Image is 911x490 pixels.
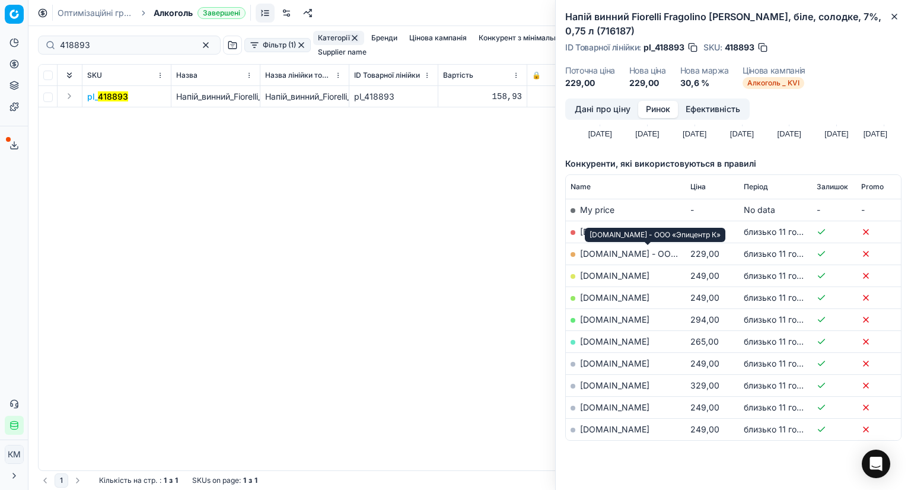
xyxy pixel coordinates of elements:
[580,380,649,390] a: [DOMAIN_NAME]
[175,476,178,485] strong: 1
[744,249,834,259] span: близько 11 годин тому
[686,199,739,221] td: -
[864,129,887,138] text: [DATE]
[690,249,719,259] span: 229,00
[55,473,68,488] button: 1
[580,358,649,368] a: [DOMAIN_NAME]
[580,292,649,303] a: [DOMAIN_NAME]
[703,43,722,52] span: SKU :
[856,199,901,221] td: -
[198,7,246,19] span: Завершені
[443,91,522,103] div: 158,93
[812,199,856,221] td: -
[265,91,344,103] div: Напій_винний_Fiorelli_Fragolino_Bianco,_біле,_солодке,_7%,_0,75_л_(716187)
[861,182,884,192] span: Promo
[690,380,719,390] span: 329,00
[60,39,189,51] input: Пошук по SKU або назві
[690,314,719,324] span: 294,00
[176,71,198,80] span: Назва
[635,129,659,138] text: [DATE]
[192,476,241,485] span: SKUs on page :
[690,402,719,412] span: 249,00
[638,101,678,118] button: Ринок
[690,227,719,237] span: 284,90
[824,129,848,138] text: [DATE]
[38,473,85,488] nav: pagination
[164,476,167,485] strong: 1
[743,66,805,75] dt: Цінова кампанія
[629,66,666,75] dt: Нова ціна
[862,450,890,478] div: Open Intercom Messenger
[71,473,85,488] button: Go to next page
[443,71,473,80] span: Вартість
[580,227,649,237] a: [DOMAIN_NAME]
[154,7,246,19] span: АлкогольЗавершені
[154,7,193,19] span: Алкоголь
[5,446,23,463] span: КM
[744,424,834,434] span: близько 11 годин тому
[58,7,246,19] nav: breadcrumb
[585,228,725,242] div: [DOMAIN_NAME] - ООО «Эпицентр К»
[567,101,638,118] button: Дані про ціну
[244,38,311,52] button: Фільтр (1)
[404,31,472,45] button: Цінова кампанія
[354,71,420,80] span: ID Товарної лінійки
[565,9,902,38] h2: Напій винний Fiorelli Fragolino [PERSON_NAME], біле, солодке, 7%, 0,75 л (716187)
[58,7,133,19] a: Оптимізаційні групи
[249,476,252,485] strong: з
[817,182,848,192] span: Залишок
[744,292,834,303] span: близько 11 годин тому
[532,71,541,80] span: 🔒
[474,31,632,45] button: Конкурент з мінімальною ринковою ціною
[580,314,649,324] a: [DOMAIN_NAME]
[725,42,754,53] span: 418893
[744,336,834,346] span: близько 11 годин тому
[744,380,834,390] span: близько 11 годин тому
[739,199,812,221] td: No data
[87,71,102,80] span: SKU
[580,336,649,346] a: [DOMAIN_NAME]
[565,43,641,52] span: ID Товарної лінійки :
[690,336,719,346] span: 265,00
[680,66,729,75] dt: Нова маржа
[690,424,719,434] span: 249,00
[744,227,834,237] span: близько 11 годин тому
[99,476,178,485] div: :
[565,77,615,89] dd: 229,00
[265,71,332,80] span: Назва лінійки товарів
[588,129,612,138] text: [DATE]
[313,45,371,59] button: Supplier name
[580,271,649,281] a: [DOMAIN_NAME]
[5,445,24,464] button: КM
[690,182,706,192] span: Ціна
[38,473,52,488] button: Go to previous page
[571,182,591,192] span: Name
[680,77,729,89] dd: 30,6 %
[254,476,257,485] strong: 1
[62,89,77,103] button: Expand
[98,91,128,101] mark: 418893
[678,101,748,118] button: Ефективність
[690,358,719,368] span: 249,00
[580,424,649,434] a: [DOMAIN_NAME]
[743,77,804,89] span: Алкоголь _ KVI
[62,68,77,82] button: Expand all
[313,31,364,45] button: Категорії
[176,91,476,101] span: Напій_винний_Fiorelli_Fragolino_Bianco,_біле,_солодке,_7%,_0,75_л_(716187)
[367,31,402,45] button: Бренди
[744,182,768,192] span: Період
[565,66,615,75] dt: Поточна ціна
[744,271,834,281] span: близько 11 годин тому
[243,476,246,485] strong: 1
[690,271,719,281] span: 249,00
[87,91,128,103] button: pl_418893
[580,249,736,259] a: [DOMAIN_NAME] - ООО «Эпицентр К»
[565,158,902,170] h5: Конкуренти, які використовуються в правилі
[744,402,834,412] span: близько 11 годин тому
[354,91,433,103] div: pl_418893
[778,129,801,138] text: [DATE]
[683,129,706,138] text: [DATE]
[629,77,666,89] dd: 229,00
[169,476,173,485] strong: з
[580,205,614,215] span: My price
